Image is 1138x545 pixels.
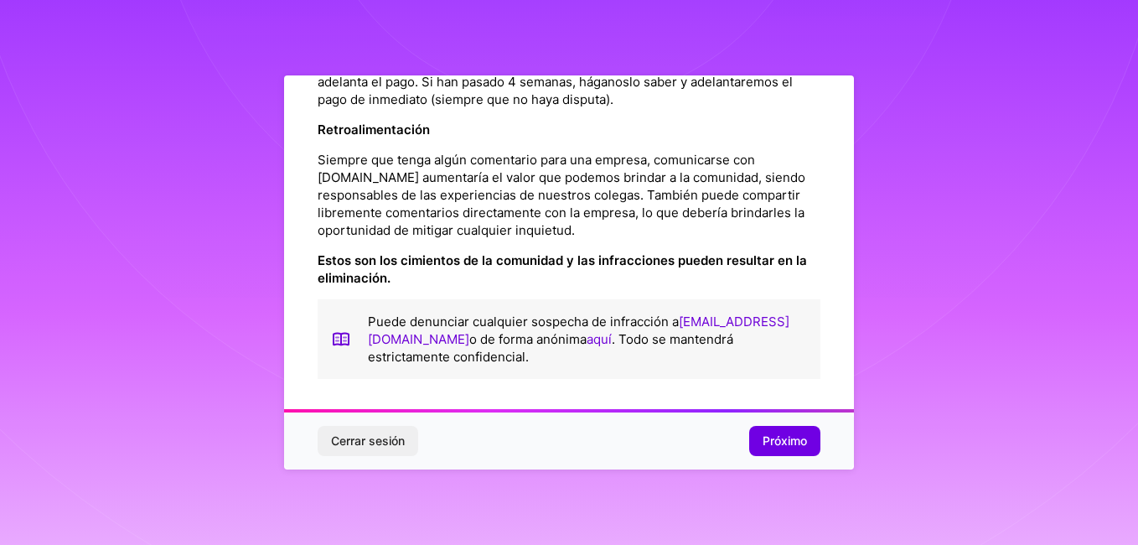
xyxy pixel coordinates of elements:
strong: Retroalimentación [318,122,430,138]
p: Siempre que tenga algún comentario para una empresa, comunicarse con [DOMAIN_NAME] aumentaría el ... [318,151,820,239]
span: Próximo [763,433,807,449]
button: Próximo [749,426,820,456]
a: aquí [587,331,612,347]
strong: Estos son los cimientos de la comunidad y las infracciones pueden resultar en la eliminación. [318,252,807,286]
p: Puede denunciar cualquier sospecha de infracción a o de forma anónima . Todo se mantendrá estrict... [368,313,807,366]
img: book icon [331,313,351,366]
a: [EMAIL_ADDRESS][DOMAIN_NAME] [368,314,789,347]
button: Cerrar sesión [318,426,418,456]
span: Cerrar sesión [331,433,405,449]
